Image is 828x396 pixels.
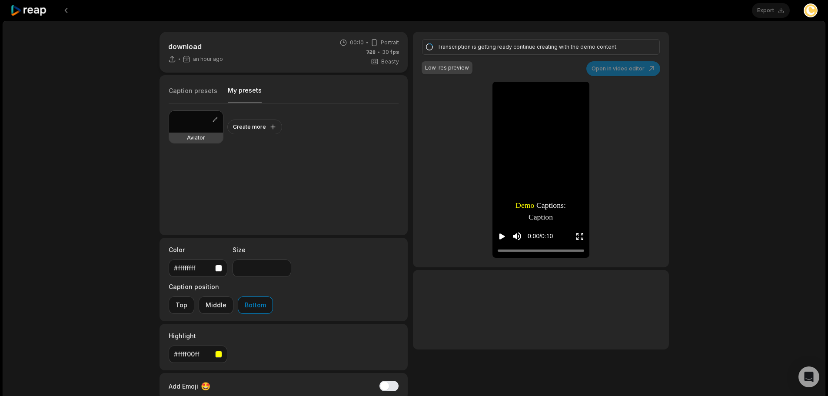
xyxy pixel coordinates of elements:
[169,260,227,277] button: #ffffffff
[350,39,364,47] span: 00:10
[381,39,399,47] span: Portrait
[437,43,642,51] div: Transcription is getting ready continue creating with the demo content.
[174,263,212,273] div: #ffffffff
[498,228,506,244] button: Play video
[169,382,198,391] span: Add Emoji
[798,366,819,387] div: Open Intercom Messenger
[228,86,262,103] button: My presets
[233,245,291,254] label: Size
[575,228,584,244] button: Enter Fullscreen
[174,349,212,359] div: #ffff00ff
[169,87,217,103] button: Caption presets
[199,296,233,314] button: Middle
[516,200,535,211] span: Demo
[425,64,469,72] div: Low-res preview
[169,331,227,340] label: Highlight
[187,134,205,141] h3: Aviator
[193,56,223,63] span: an hour ago
[227,120,282,134] button: Create more
[238,296,273,314] button: Bottom
[169,296,194,314] button: Top
[169,245,227,254] label: Color
[528,232,553,241] div: 0:00 / 0:10
[382,48,399,56] span: 30
[536,200,566,211] span: Captions:
[390,49,399,55] span: fps
[201,380,210,392] span: 🤩
[512,231,522,242] button: Mute sound
[169,346,227,363] button: #ffff00ff
[169,282,273,291] label: Caption position
[381,58,399,66] span: Beasty
[168,41,223,52] p: download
